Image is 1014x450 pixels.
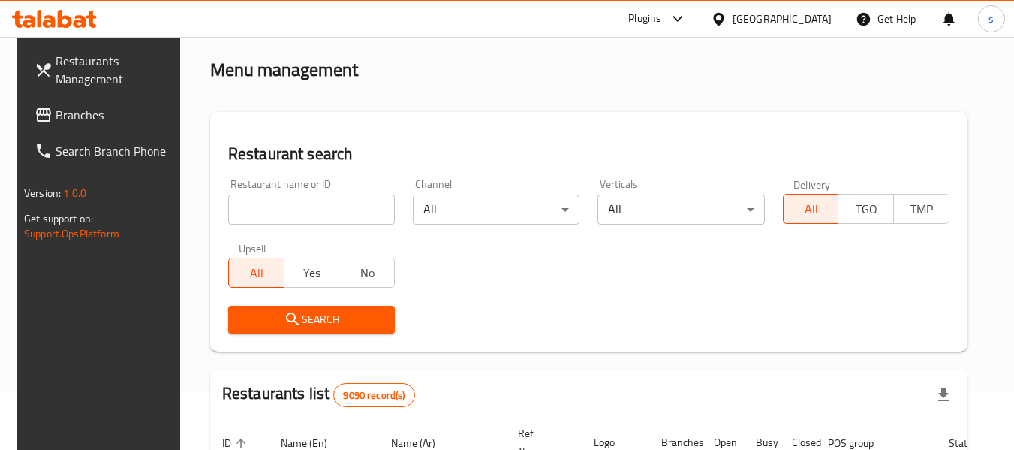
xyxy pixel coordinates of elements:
span: Search Branch Phone [56,142,174,160]
span: s [988,11,994,27]
span: Version: [24,183,61,203]
span: Branches [56,106,174,124]
button: All [783,194,839,224]
button: Yes [284,258,340,288]
span: 9090 record(s) [334,388,414,403]
button: TGO [838,194,894,224]
button: Search [228,306,395,334]
label: Delivery [793,179,831,189]
a: Branches [23,97,186,133]
span: Get support on: [24,209,93,228]
span: 1.0.0 [63,183,86,203]
a: Restaurants Management [23,43,186,97]
div: Export file [925,377,961,413]
div: All [597,195,764,225]
a: Support.OpsPlatform [24,224,119,243]
span: TGO [844,198,888,220]
div: [GEOGRAPHIC_DATA] [733,11,832,27]
input: Search for restaurant name or ID.. [228,195,395,225]
span: Yes [290,262,334,284]
a: Search Branch Phone [23,133,186,169]
h2: Menu management [210,58,358,82]
h2: Restaurants list [222,382,415,407]
button: TMP [893,194,949,224]
button: No [339,258,395,288]
label: Upsell [239,243,266,253]
span: No [345,262,389,284]
span: All [235,262,278,284]
div: Plugins [628,10,661,28]
button: All [228,258,284,288]
span: Restaurants Management [56,52,174,88]
span: TMP [900,198,943,220]
div: All [413,195,579,225]
h2: Restaurant search [228,143,949,165]
span: Search [240,310,383,329]
span: All [790,198,833,220]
